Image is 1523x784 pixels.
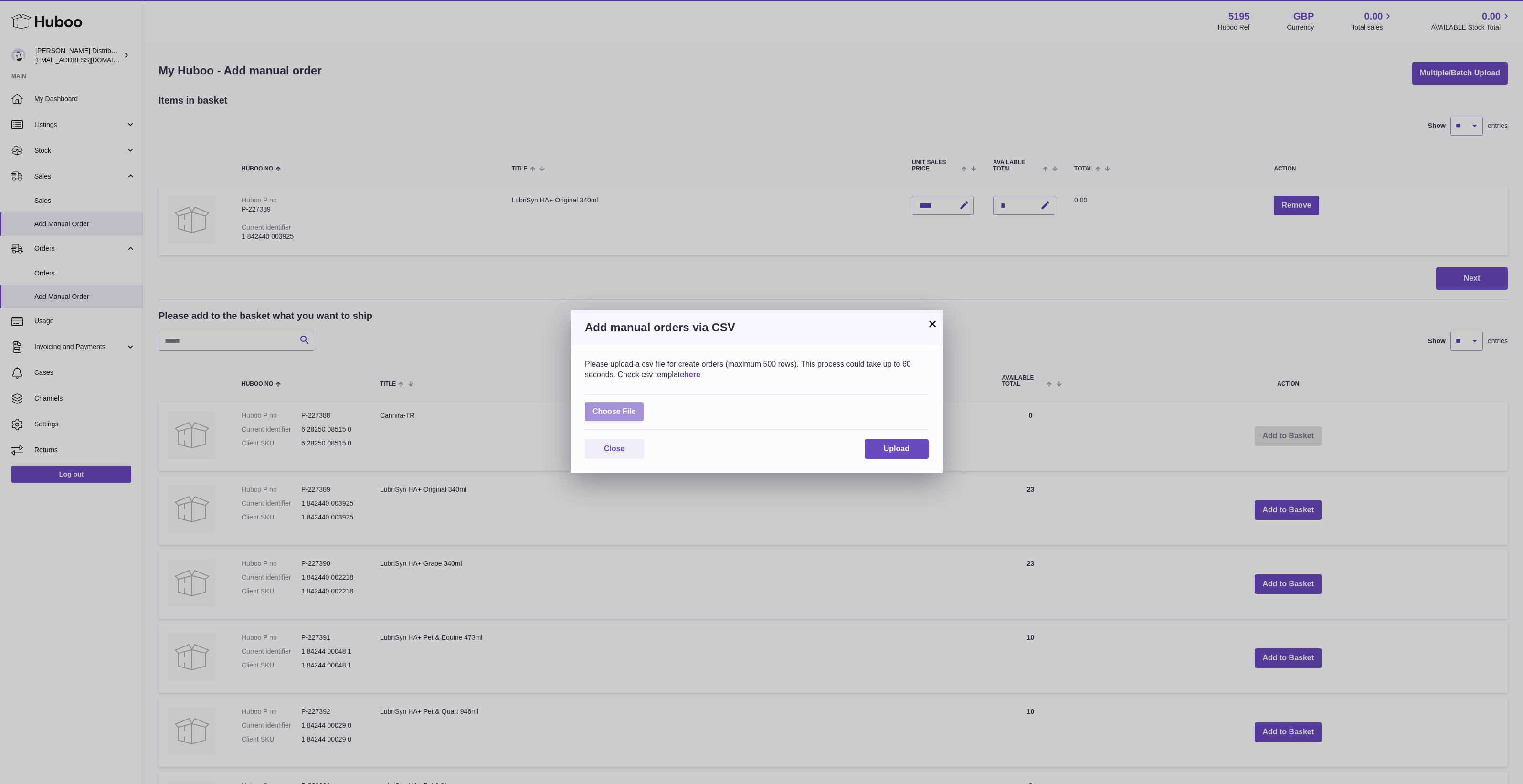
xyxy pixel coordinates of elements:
[927,318,938,329] button: ×
[585,439,644,459] button: Close
[604,445,625,453] span: Close
[585,359,929,380] div: Please upload a csv file for create orders (maximum 500 rows). This process could take up to 60 s...
[865,439,929,459] button: Upload
[684,371,700,379] a: here
[585,402,644,422] span: Choose File
[884,445,910,453] span: Upload
[585,320,929,335] h3: Add manual orders via CSV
